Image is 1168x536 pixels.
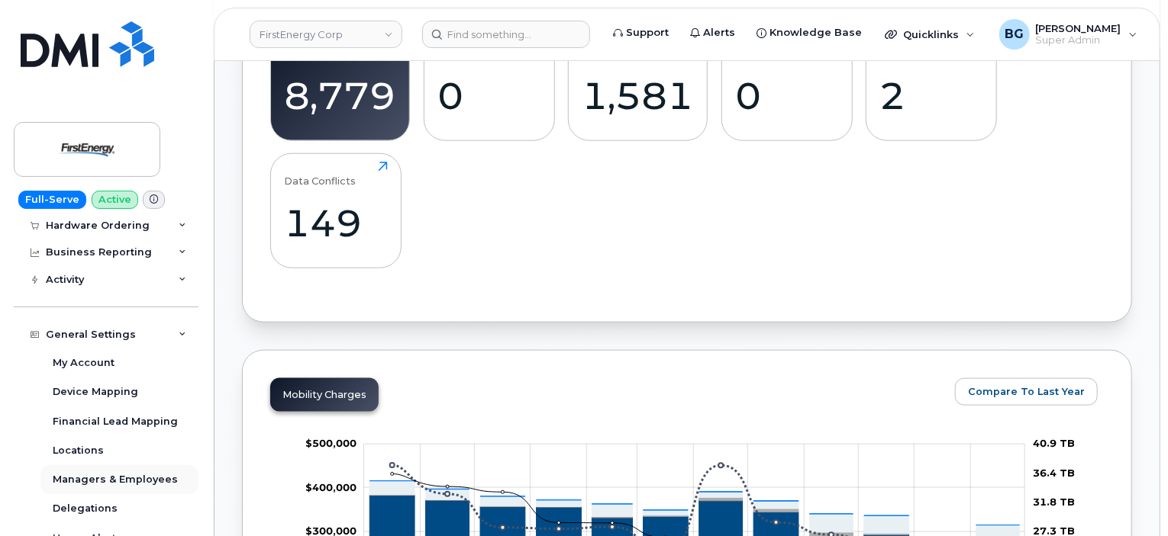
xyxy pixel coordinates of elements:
span: Quicklinks [903,28,959,40]
span: Knowledge Base [770,25,862,40]
a: FirstEnergy Corp [250,21,402,48]
div: 8,779 [285,73,396,118]
span: Compare To Last Year [968,384,1085,399]
a: Suspend Candidates1,581 [582,34,694,132]
tspan: 36.4 TB [1033,467,1075,479]
a: Cancel Candidates0 [735,34,838,132]
div: 149 [285,201,388,246]
a: Support [602,18,679,48]
div: 0 [735,73,838,118]
span: BG [1005,25,1024,43]
a: Pending Status2 [880,34,983,132]
span: Support [626,25,669,40]
a: Knowledge Base [746,18,873,48]
tspan: 31.8 TB [1033,496,1075,508]
a: Suspended Devices0 [437,34,540,132]
tspan: $400,000 [305,481,357,493]
div: Quicklinks [874,19,986,50]
div: 1,581 [582,73,694,118]
div: 0 [437,73,540,118]
span: Alerts [703,25,735,40]
a: Data Conflicts149 [285,162,388,259]
iframe: Messenger Launcher [1102,470,1157,525]
tspan: 40.9 TB [1033,438,1075,450]
span: [PERSON_NAME] [1036,22,1121,34]
g: $0 [305,438,357,450]
a: Alerts [679,18,746,48]
g: $0 [305,481,357,493]
button: Compare To Last Year [955,378,1098,406]
a: Active8,779 [285,34,396,132]
div: 2 [880,73,983,118]
tspan: $500,000 [305,438,357,450]
span: Super Admin [1036,34,1121,47]
div: Bill Geary [989,19,1148,50]
div: Data Conflicts [285,162,357,187]
input: Find something... [422,21,590,48]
